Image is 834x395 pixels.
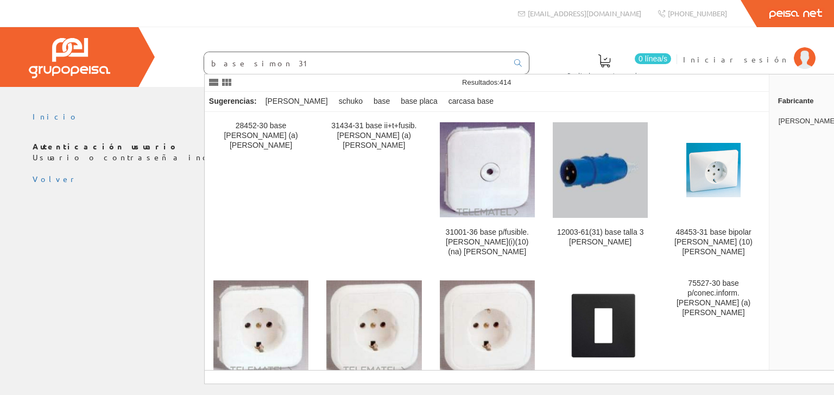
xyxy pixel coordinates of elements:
p: Usuario o contraseña incorrecta. [33,141,801,163]
img: 31462-37 base ii+tt lat.schuko simon(10 (a) simon [213,280,308,375]
div: 31434-31 base ii+t+fusib.[PERSON_NAME] (a) [PERSON_NAME] [326,121,421,151]
a: 28452-30 base [PERSON_NAME] (a) [PERSON_NAME] [205,112,317,269]
span: Iniciar sesión [683,54,788,65]
a: Inicio [33,111,79,121]
a: Iniciar sesión [683,45,816,55]
img: 12003-61(31) base talla 3 simon simon [553,122,648,218]
span: 0 línea/s [635,53,671,64]
a: 12003-61(31) base talla 3 simon simon 12003-61(31) base talla 3 [PERSON_NAME] [544,112,656,269]
span: Pedido actual [567,70,641,80]
div: schuko [334,92,367,111]
div: base placa [396,92,442,111]
div: © Grupo Peisa [33,185,801,194]
a: Volver [33,174,78,184]
img: Grupo Peisa [29,38,110,78]
a: 31434-31 base ii+t+fusib.[PERSON_NAME] (a) [PERSON_NAME] [318,112,430,269]
div: base [369,92,394,111]
a: 31001-36 base p/fusible.simon(i)(10) (na) simon 31001-36 base p/fusible.[PERSON_NAME](i)(10) (na)... [431,112,544,269]
span: 414 [500,78,511,86]
span: Resultados: [462,78,511,86]
img: 31452-30 base schuko+marco simon (10-50 (a) simon [440,280,535,375]
div: 48453-31 base bipolar [PERSON_NAME] (10) [PERSON_NAME] [666,228,761,257]
div: 12003-61(31) base talla 3 [PERSON_NAME] [553,228,648,247]
span: [EMAIL_ADDRESS][DOMAIN_NAME] [528,9,641,18]
img: 31452-36 base schuko+marco simon (10) (a) simon [326,280,421,375]
div: 31001-36 base p/fusible.[PERSON_NAME](i)(10) (na) [PERSON_NAME] [440,228,535,257]
div: 75527-30 base p/conec.inform.[PERSON_NAME] (a) [PERSON_NAME] [666,279,761,318]
a: 48453-31 base bipolar simon (10) simon 48453-31 base bipolar [PERSON_NAME] (10) [PERSON_NAME] [657,112,769,269]
input: Buscar ... [204,52,508,74]
div: 28452-30 base [PERSON_NAME] (a) [PERSON_NAME] [213,121,308,151]
span: [PHONE_NUMBER] [668,9,727,18]
div: carcasa base [444,92,498,111]
img: 48453-31 base bipolar simon (10) simon [686,143,741,197]
img: 14063-61(35) base nh-160 talla 0 simon(1) simon [553,280,648,375]
div: Sugerencias: [205,94,259,109]
b: Autenticación usuario [33,141,179,151]
div: [PERSON_NAME] [261,92,332,111]
img: 31001-36 base p/fusible.simon(i)(10) (na) simon [440,122,535,217]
